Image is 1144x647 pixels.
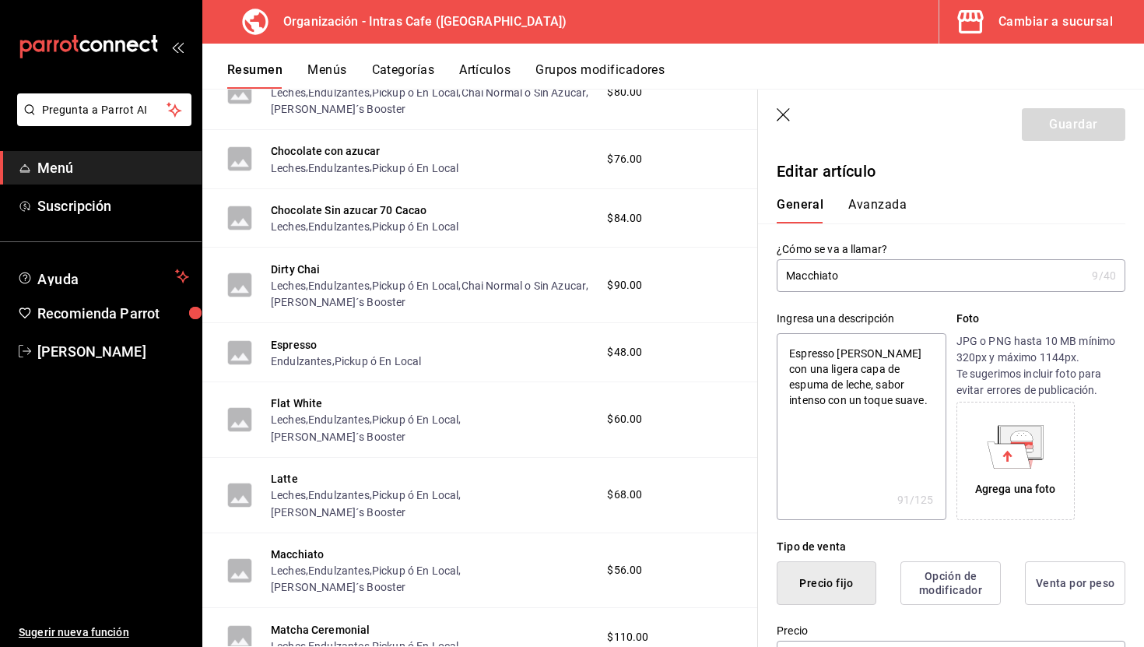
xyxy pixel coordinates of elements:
[227,62,282,89] button: Resumen
[308,412,370,427] button: Endulzantes
[271,396,323,411] button: Flat White
[271,159,458,175] div: , ,
[461,278,587,294] button: Chai Normal o Sin Azucar
[777,539,1125,555] div: Tipo de venta
[271,294,405,310] button: [PERSON_NAME]´s Booster
[461,85,587,100] button: Chai Normal o Sin Azucar
[271,562,591,596] div: , , ,
[271,262,321,277] button: Dirty Chai
[271,101,405,117] button: [PERSON_NAME]´s Booster
[998,11,1113,33] div: Cambiar a sucursal
[271,84,591,118] div: , , , ,
[271,219,306,234] button: Leches
[777,561,876,605] button: Precio fijo
[271,202,426,218] button: Chocolate Sin azucar 70 Cacao
[42,102,167,118] span: Pregunta a Parrot AI
[271,547,324,562] button: Macchiato
[372,85,459,100] button: Pickup ó En Local
[271,412,306,427] button: Leches
[171,40,184,53] button: open_drawer_menu
[271,353,421,369] div: ,
[37,157,189,178] span: Menú
[372,487,459,503] button: Pickup ó En Local
[271,337,317,353] button: Espresso
[335,353,422,369] button: Pickup ó En Local
[37,341,189,362] span: [PERSON_NAME]
[372,278,459,294] button: Pickup ó En Local
[271,277,591,311] div: , , , ,
[308,487,370,503] button: Endulzantes
[17,93,191,126] button: Pregunta a Parrot AI
[960,406,1071,516] div: Agrega una foto
[11,113,191,129] a: Pregunta a Parrot AI
[271,278,306,294] button: Leches
[271,563,306,578] button: Leches
[372,219,459,234] button: Pickup ó En Local
[372,160,459,176] button: Pickup ó En Local
[777,311,946,327] div: Ingresa una descripción
[271,487,591,520] div: , , ,
[607,562,642,578] span: $56.00
[607,344,642,360] span: $48.00
[307,62,346,89] button: Menús
[607,151,642,167] span: $76.00
[607,629,648,645] span: $110.00
[37,267,169,286] span: Ayuda
[271,411,591,445] div: , , ,
[308,563,370,578] button: Endulzantes
[1025,561,1125,605] button: Venta por peso
[459,62,511,89] button: Artículos
[900,561,1001,605] button: Opción de modificador
[372,62,435,89] button: Categorías
[607,411,642,427] span: $60.00
[271,12,567,31] h3: Organización - Intras Cafe ([GEOGRAPHIC_DATA])
[975,481,1056,498] div: Agrega una foto
[271,487,306,503] button: Leches
[271,622,370,638] button: Matcha Ceremonial
[1092,268,1116,283] div: 9 /40
[956,333,1125,399] p: JPG o PNG hasta 10 MB mínimo 320px y máximo 1144px. Te sugerimos incluir foto para evitar errores...
[607,210,642,227] span: $84.00
[956,311,1125,327] p: Foto
[535,62,665,89] button: Grupos modificadores
[271,218,458,234] div: , ,
[37,195,189,216] span: Suscripción
[848,197,907,223] button: Avanzada
[308,160,370,176] button: Endulzantes
[607,84,642,100] span: $80.00
[19,624,189,641] span: Sugerir nueva función
[777,197,823,223] button: General
[607,277,642,294] span: $90.00
[372,412,459,427] button: Pickup ó En Local
[271,85,306,100] button: Leches
[37,303,189,324] span: Recomienda Parrot
[372,563,459,578] button: Pickup ó En Local
[271,143,380,159] button: Chocolate con azucar
[227,62,1144,89] div: navigation tabs
[777,625,1125,636] label: Precio
[897,492,934,508] div: 91 /125
[308,219,370,234] button: Endulzantes
[607,487,642,503] span: $68.00
[271,505,405,520] button: [PERSON_NAME]´s Booster
[308,278,370,294] button: Endulzantes
[271,471,298,487] button: Latte
[777,160,1125,183] p: Editar artículo
[777,197,1107,223] div: navigation tabs
[271,353,332,369] button: Endulzantes
[308,85,370,100] button: Endulzantes
[271,160,306,176] button: Leches
[271,579,405,595] button: [PERSON_NAME]´s Booster
[271,429,405,445] button: [PERSON_NAME]´s Booster
[777,244,1125,255] label: ¿Cómo se va a llamar?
